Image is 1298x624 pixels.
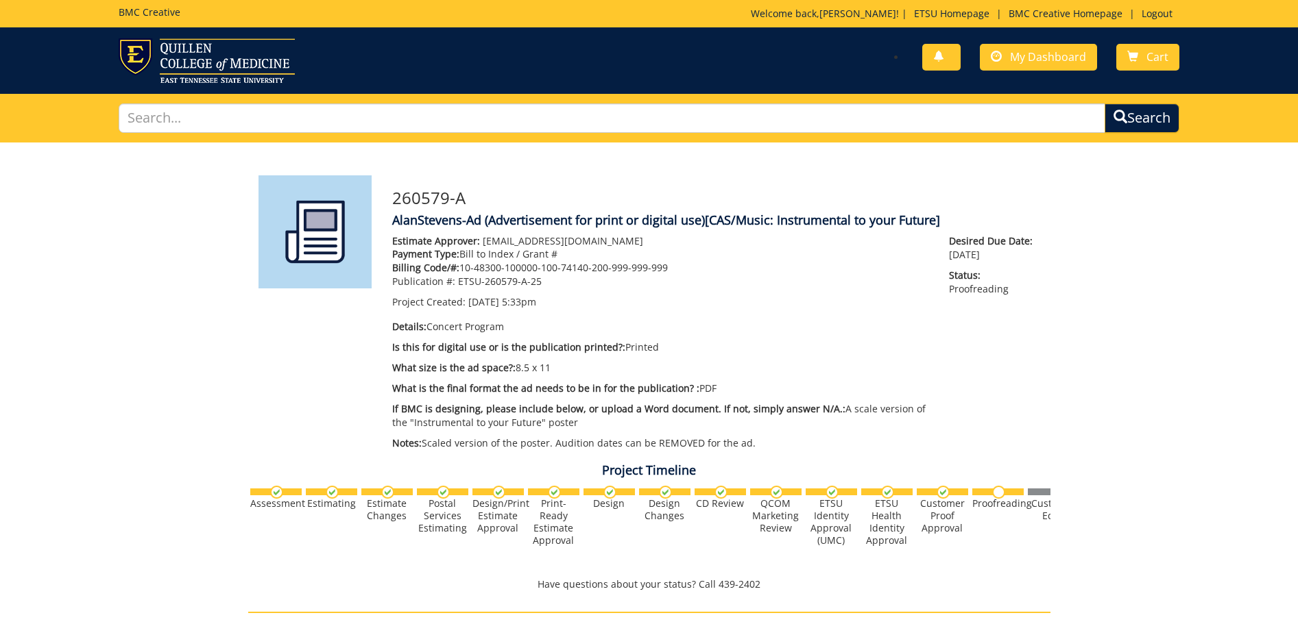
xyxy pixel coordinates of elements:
[306,497,357,510] div: Estimating
[603,486,616,499] img: checkmark
[248,577,1050,591] p: Have questions about your status? Call 439-2402
[259,175,372,288] img: Product featured image
[392,275,455,288] span: Publication #:
[392,340,929,354] p: Printed
[528,497,579,547] div: Print-Ready Estimate Approval
[1002,7,1129,20] a: BMC Creative Homepage
[270,486,283,499] img: checkmark
[392,402,845,415] span: If BMC is designing, please include below, or upload a Word document. If not, simply answer N/A.:
[392,320,426,333] span: Details:
[639,497,690,522] div: Design Changes
[392,382,929,395] p: PDF
[492,486,505,499] img: checkmark
[248,464,1050,477] h4: Project Timeline
[392,340,625,353] span: Is this for digital use or is the publication printed?:
[1028,497,1079,522] div: Customer Edits
[392,234,480,247] span: Estimate Approver:
[705,212,940,228] span: [CAS/Music: Instrumental to your Future]
[417,497,468,534] div: Postal Services Estimating
[659,486,672,499] img: checkmark
[468,295,536,308] span: [DATE] 5:33pm
[392,234,929,248] p: [EMAIL_ADDRESS][DOMAIN_NAME]
[907,7,996,20] a: ETSU Homepage
[819,7,896,20] a: [PERSON_NAME]
[392,361,929,375] p: 8.5 x 11
[751,7,1179,21] p: Welcome back, ! | | |
[826,486,839,499] img: checkmark
[326,486,339,499] img: checkmark
[458,275,542,288] span: ETSU-260579-A-25
[806,497,857,547] div: ETSU Identity Approval (UMC)
[1135,7,1179,20] a: Logout
[392,436,929,450] p: Scaled version of the poster. Audition dates can be REMOVED for the ad.
[392,320,929,334] p: Concert Program
[392,261,929,275] p: 10-48300-100000-100-74140-200-999-999-999
[392,436,422,449] span: Notes:
[361,497,413,522] div: Estimate Changes
[392,402,929,429] p: A scale version of the "Instrumental to your Future" poster
[1146,49,1168,64] span: Cart
[1105,103,1179,133] button: Search
[584,497,635,510] div: Design
[119,103,1106,133] input: Search...
[972,497,1024,510] div: Proofreading
[392,382,699,395] span: What is the final format the ad needs to be in for the publication? :
[861,497,913,547] div: ETSU Health Identity Approval
[437,486,450,499] img: checkmark
[917,497,968,534] div: Customer Proof Approval
[392,247,459,260] span: Payment Type:
[949,269,1039,296] p: Proofreading
[937,486,950,499] img: checkmark
[695,497,746,510] div: CD Review
[1116,44,1179,71] a: Cart
[750,497,802,534] div: QCOM Marketing Review
[119,7,180,17] h5: BMC Creative
[949,234,1039,248] span: Desired Due Date:
[392,247,929,261] p: Bill to Index / Grant #
[980,44,1097,71] a: My Dashboard
[770,486,783,499] img: checkmark
[392,261,459,274] span: Billing Code/#:
[250,497,302,510] div: Assessment
[1010,49,1086,64] span: My Dashboard
[949,234,1039,262] p: [DATE]
[714,486,728,499] img: checkmark
[472,497,524,534] div: Design/Print Estimate Approval
[392,295,466,308] span: Project Created:
[119,38,295,83] img: ETSU logo
[392,361,516,374] span: What size is the ad space?:
[548,486,561,499] img: checkmark
[949,269,1039,282] span: Status:
[392,214,1040,227] h4: AlanStevens-Ad (Advertisement for print or digital use)
[381,486,394,499] img: checkmark
[992,486,1005,499] img: no
[392,189,1040,207] h3: 260579-A
[881,486,894,499] img: checkmark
